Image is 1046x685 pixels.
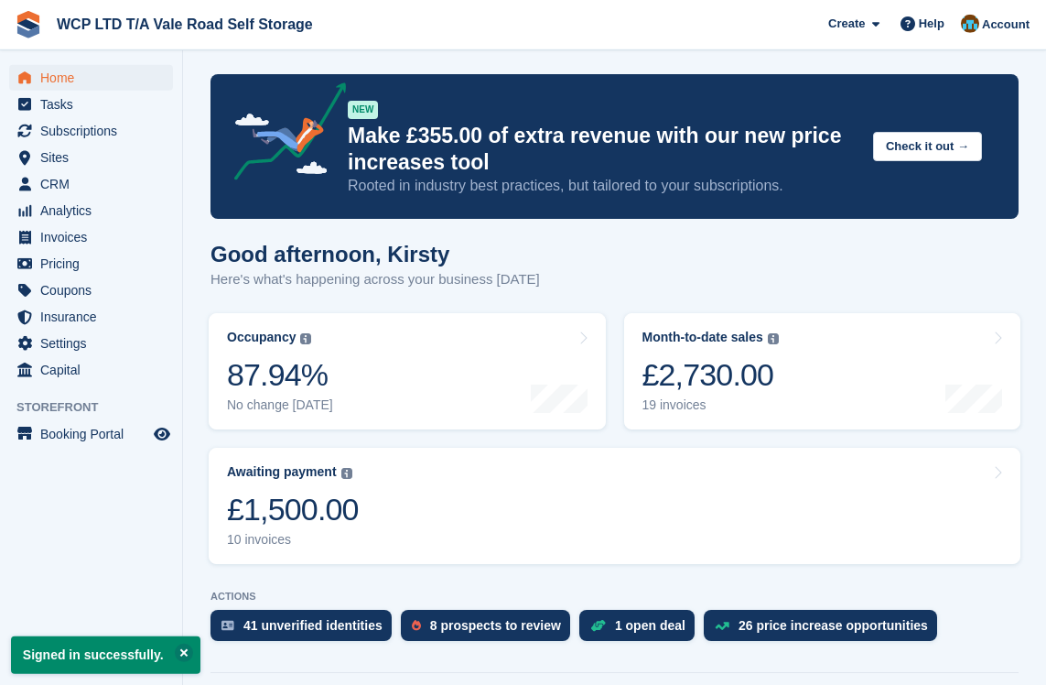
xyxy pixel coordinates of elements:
[642,330,763,345] div: Month-to-date sales
[210,610,401,650] a: 41 unverified identities
[348,101,378,119] div: NEW
[11,636,200,674] p: Signed in successfully.
[40,331,150,356] span: Settings
[210,242,540,266] h1: Good afternoon, Kirsty
[40,357,150,383] span: Capital
[739,618,928,633] div: 26 price increase opportunities
[9,118,173,144] a: menu
[642,397,779,413] div: 19 invoices
[982,16,1030,34] span: Account
[768,333,779,344] img: icon-info-grey-7440780725fd019a000dd9b08b2336e03edf1995a4989e88bcd33f0948082b44.svg
[221,620,234,631] img: verify_identity-adf6edd0f0f0b5bbfe63781bf79b02c33cf7c696d77639b501bdc392416b5a36.svg
[40,251,150,277] span: Pricing
[227,491,359,528] div: £1,500.00
[704,610,946,650] a: 26 price increase opportunities
[715,622,729,630] img: price_increase_opportunities-93ffe204e8149a01c8c9dc8f82e8f89637d9d84a8eef4429ea346261dce0b2c0.svg
[40,92,150,117] span: Tasks
[300,333,311,344] img: icon-info-grey-7440780725fd019a000dd9b08b2336e03edf1995a4989e88bcd33f0948082b44.svg
[9,65,173,91] a: menu
[227,356,333,394] div: 87.94%
[348,176,858,196] p: Rooted in industry best practices, but tailored to your subscriptions.
[412,620,421,631] img: prospect-51fa495bee0391a8d652442698ab0144808aea92771e9ea1ae160a38d050c398.svg
[16,398,182,417] span: Storefront
[210,269,540,290] p: Here's what's happening across your business [DATE]
[209,448,1020,564] a: Awaiting payment £1,500.00 10 invoices
[40,198,150,223] span: Analytics
[219,82,347,187] img: price-adjustments-announcement-icon-8257ccfd72463d97f412b2fc003d46551f7dbcb40ab6d574587a9cd5c0d94...
[9,277,173,303] a: menu
[9,145,173,170] a: menu
[9,171,173,197] a: menu
[151,423,173,445] a: Preview store
[40,277,150,303] span: Coupons
[40,118,150,144] span: Subscriptions
[9,224,173,250] a: menu
[9,357,173,383] a: menu
[624,313,1021,429] a: Month-to-date sales £2,730.00 19 invoices
[9,251,173,277] a: menu
[49,9,320,39] a: WCP LTD T/A Vale Road Self Storage
[243,618,383,633] div: 41 unverified identities
[40,171,150,197] span: CRM
[341,468,352,479] img: icon-info-grey-7440780725fd019a000dd9b08b2336e03edf1995a4989e88bcd33f0948082b44.svg
[40,224,150,250] span: Invoices
[40,65,150,91] span: Home
[227,397,333,413] div: No change [DATE]
[227,330,296,345] div: Occupancy
[15,11,42,38] img: stora-icon-8386f47178a22dfd0bd8f6a31ec36ba5ce8667c1dd55bd0f319d3a0aa187defe.svg
[828,15,865,33] span: Create
[590,619,606,632] img: deal-1b604bf984904fb50ccaf53a9ad4b4a5d6e5aea283cecdc64d6e3604feb123c2.svg
[579,610,704,650] a: 1 open deal
[401,610,579,650] a: 8 prospects to review
[961,15,979,33] img: Kirsty williams
[642,356,779,394] div: £2,730.00
[40,304,150,330] span: Insurance
[348,123,858,176] p: Make £355.00 of extra revenue with our new price increases tool
[40,421,150,447] span: Booking Portal
[615,618,685,633] div: 1 open deal
[9,198,173,223] a: menu
[9,331,173,356] a: menu
[227,532,359,548] div: 10 invoices
[9,92,173,117] a: menu
[9,304,173,330] a: menu
[227,464,337,480] div: Awaiting payment
[9,421,173,447] a: menu
[873,132,982,162] button: Check it out →
[430,618,561,633] div: 8 prospects to review
[919,15,944,33] span: Help
[40,145,150,170] span: Sites
[209,313,606,429] a: Occupancy 87.94% No change [DATE]
[210,591,1019,603] p: ACTIONS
